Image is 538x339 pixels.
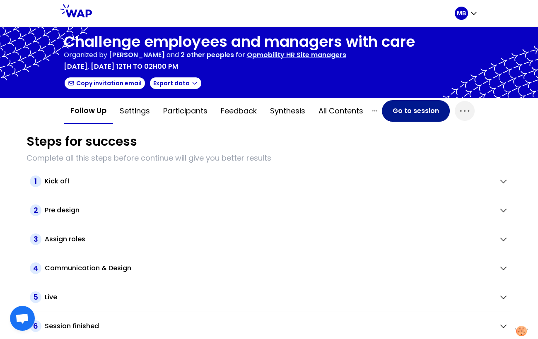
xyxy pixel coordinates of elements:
button: 1Kick off [30,176,508,187]
button: All contents [312,99,370,123]
span: [PERSON_NAME] [109,50,165,60]
h2: Assign roles [45,234,85,244]
button: 5Live [30,291,508,303]
button: 2Pre design [30,204,508,216]
h1: Challenge employees and managers with care [64,34,415,50]
span: 1 [30,176,41,187]
button: MB [455,7,478,20]
button: 3Assign roles [30,233,508,245]
h2: Kick off [45,176,70,186]
p: for [236,50,245,60]
p: Complete all this steps before continue will give you better results [27,152,511,164]
p: Opmobility HR Site managers [247,50,346,60]
button: Copy invitation email [64,77,146,90]
p: [DATE], [DATE] 12th to 02h00 pm [64,62,178,72]
button: Go to session [382,100,450,122]
button: Export data [149,77,202,90]
span: 2 other peoples [181,50,234,60]
h2: Communication & Design [45,263,131,273]
h1: Steps for success [27,134,137,149]
button: Feedback [214,99,263,123]
span: 6 [30,320,41,332]
span: 2 [30,204,41,216]
span: 4 [30,262,41,274]
h2: Live [45,292,57,302]
p: MB [457,9,466,17]
span: 5 [30,291,41,303]
button: Participants [157,99,214,123]
h2: Pre design [45,205,80,215]
span: 3 [30,233,41,245]
button: Synthesis [263,99,312,123]
p: and [109,50,234,60]
button: Follow up [64,98,113,124]
button: 4Communication & Design [30,262,508,274]
button: Settings [113,99,157,123]
h2: Session finished [45,321,99,331]
a: Ouvrir le chat [10,306,35,331]
p: Organized by [64,50,107,60]
button: 6Session finished [30,320,508,332]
